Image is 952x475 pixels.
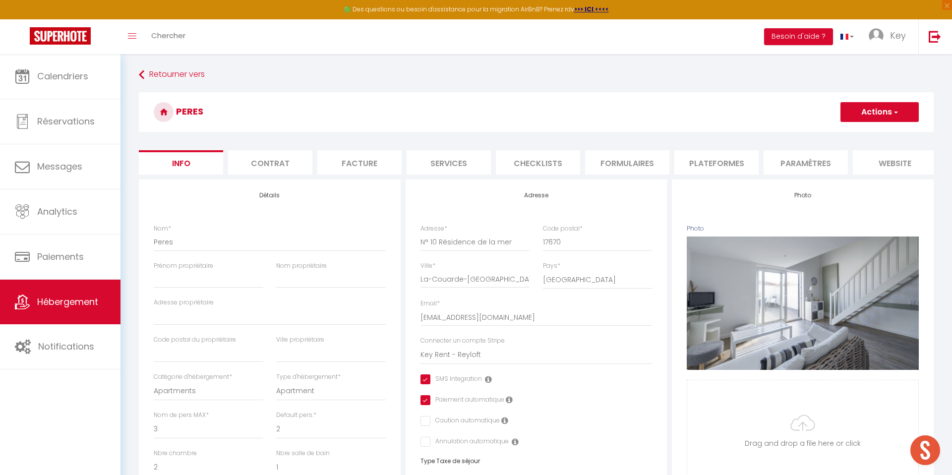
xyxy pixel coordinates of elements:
label: Nbre chambre [154,449,197,458]
li: Services [407,150,491,175]
label: Code postal du propriétaire [154,335,236,345]
label: Default pers. [276,411,316,420]
a: >>> ICI <<<< [574,5,609,13]
li: Plateformes [674,150,759,175]
span: Réservations [37,115,95,127]
span: Paiements [37,250,84,263]
label: Prénom propriétaire [154,261,213,271]
label: Type d'hébergement [276,372,341,382]
span: Calendriers [37,70,88,82]
h4: Adresse [420,192,653,199]
label: Pays [543,261,560,271]
label: Nom [154,224,171,234]
label: Connecter un compte Stripe [420,336,505,346]
label: Caution automatique [430,416,500,427]
span: Hébergement [37,296,98,308]
span: Messages [37,160,82,173]
li: Formulaires [585,150,669,175]
button: Actions [840,102,919,122]
label: Email [420,299,440,308]
li: Contrat [228,150,312,175]
span: Analytics [37,205,77,218]
label: Code postal [543,224,583,234]
img: logout [929,30,941,43]
label: Paiement automatique [430,395,504,406]
h4: Photo [687,192,919,199]
label: Adresse propriétaire [154,298,214,307]
li: Checklists [496,150,580,175]
label: Ville propriétaire [276,335,324,345]
a: Retourner vers [139,66,934,84]
h3: Peres [139,92,934,132]
span: Key [890,29,906,42]
img: Super Booking [30,27,91,45]
span: Notifications [38,340,94,353]
img: ... [869,28,884,43]
a: Chercher [144,19,193,54]
label: Nom de pers MAX [154,411,209,420]
label: Photo [687,224,704,234]
h4: Détails [154,192,386,199]
label: Adresse [420,224,447,234]
li: Paramètres [764,150,848,175]
li: website [853,150,937,175]
div: Ouvrir le chat [910,435,940,465]
span: Chercher [151,30,185,41]
li: Facture [317,150,402,175]
label: Nom propriétaire [276,261,327,271]
button: Besoin d'aide ? [764,28,833,45]
a: ... Key [861,19,918,54]
li: Info [139,150,223,175]
label: Catégorie d'hébergement [154,372,232,382]
label: Nbre salle de bain [276,449,330,458]
h6: Type Taxe de séjour [420,458,653,465]
label: Ville [420,261,435,271]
